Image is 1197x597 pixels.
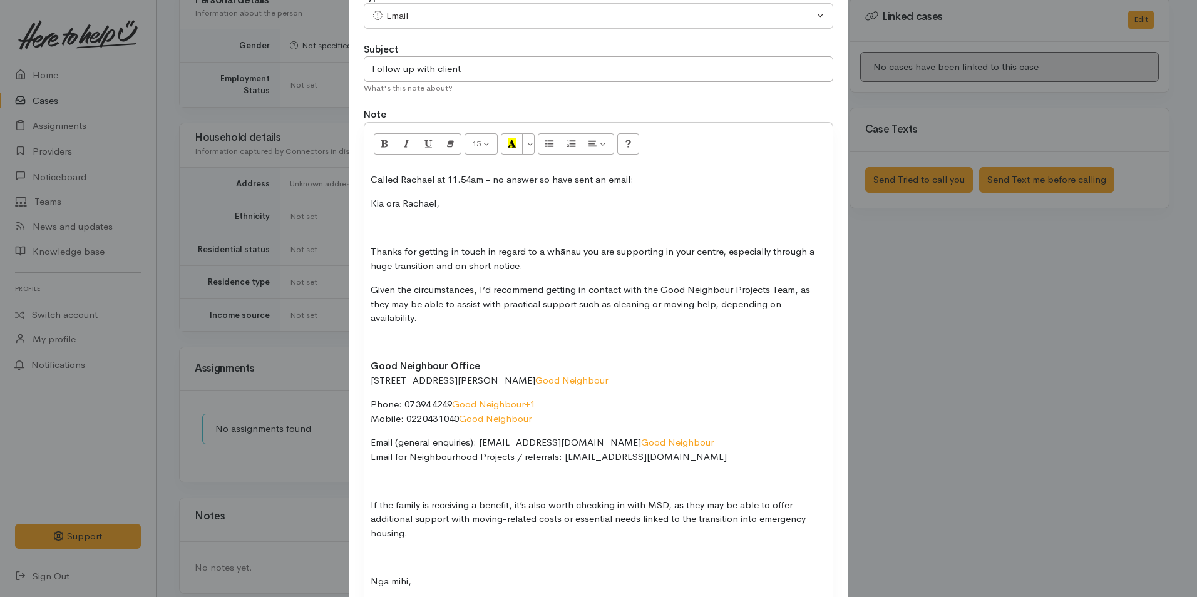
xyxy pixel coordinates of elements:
[535,374,608,386] a: Good Neighbour
[522,133,535,155] button: More Color
[371,245,826,273] p: Thanks for getting in touch in regard to a whānau you are supporting in your centre, especially t...
[439,133,461,155] button: Remove Font Style (CTRL+\)
[364,43,399,57] label: Subject
[364,3,833,29] button: Email
[371,360,480,372] b: Good Neighbour Office
[472,138,481,149] span: 15
[465,133,498,155] button: Font Size
[371,359,826,387] p: [STREET_ADDRESS][PERSON_NAME]
[364,108,386,122] label: Note
[371,196,826,211] p: Kia ora Rachael,
[582,133,614,155] button: Paragraph
[371,173,826,187] p: Called Rachael at 11.54am - no answer so have sent an email:
[396,133,418,155] button: Italic (CTRL+I)
[560,133,582,155] button: Ordered list (CTRL+SHIFT+NUM8)
[372,9,814,23] div: Email
[371,498,826,541] p: If the family is receiving a benefit, it’s also worth checking in with MSD, as they may be able t...
[501,133,523,155] button: Recent Color
[371,283,826,325] p: Given the circumstances, I’d recommend getting in contact with the Good Neighbour Projects Team, ...
[364,82,833,94] div: What's this note about?
[371,397,826,426] p: Phone: 07 394 4249 Mobile: 022 043 1040
[538,133,560,155] button: Unordered list (CTRL+SHIFT+NUM7)
[418,133,440,155] button: Underline (CTRL+U)
[459,412,532,424] a: Good Neighbour
[371,436,826,464] p: Email (general enquiries): [EMAIL_ADDRESS][DOMAIN_NAME] Email for Neighbourhood Projects / referr...
[452,398,535,410] a: Good Neighbour+1
[617,133,640,155] button: Help
[374,133,396,155] button: Bold (CTRL+B)
[641,436,714,448] a: Good Neighbour
[371,574,826,589] p: Ngā mihi,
